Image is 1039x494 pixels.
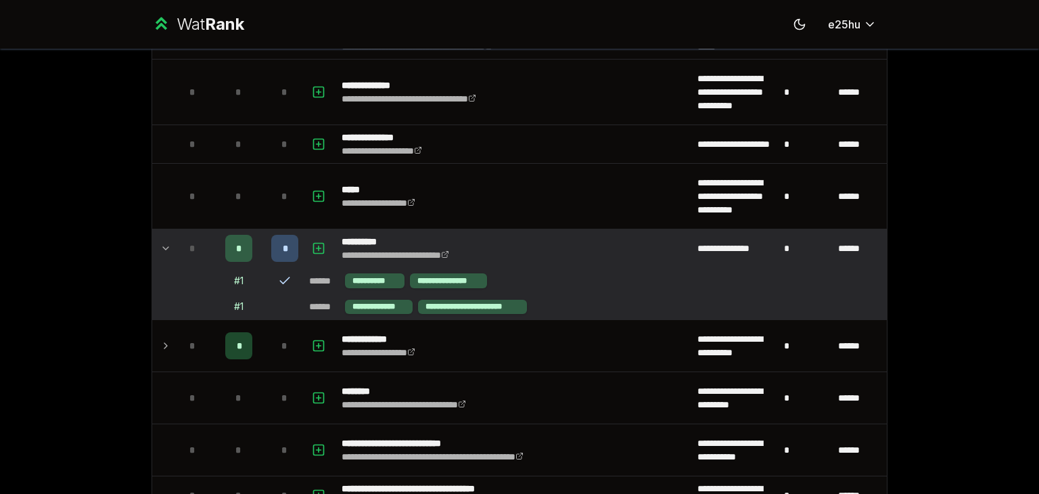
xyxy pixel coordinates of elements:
[205,14,244,34] span: Rank
[177,14,244,35] div: Wat
[234,300,244,313] div: # 1
[234,274,244,288] div: # 1
[817,12,887,37] button: e25hu
[828,16,860,32] span: e25hu
[152,14,244,35] a: WatRank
